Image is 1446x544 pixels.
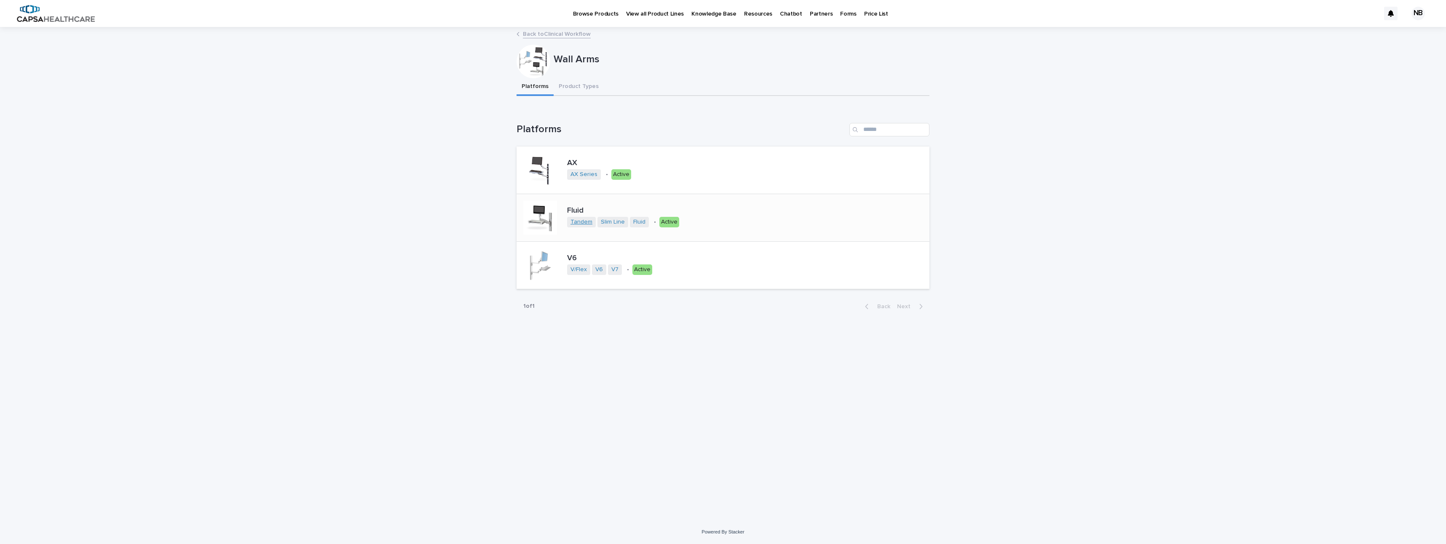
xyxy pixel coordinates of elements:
a: Fluid [633,219,645,226]
a: AXAX Series •Active [517,147,929,194]
p: Fluid [567,206,696,216]
a: V6V/Flex V6 V7 •Active [517,242,929,289]
p: Wall Arms [554,53,926,66]
a: Powered By Stacker [702,529,744,534]
a: V/Flex [570,266,587,273]
button: Back [858,303,894,310]
div: Active [659,217,679,227]
a: Tandem [570,219,592,226]
p: • [654,219,656,226]
button: Product Types [554,78,604,96]
p: AX [567,159,641,168]
button: Next [894,303,929,310]
p: • [606,171,608,178]
input: Search [849,123,929,136]
div: NB [1411,7,1425,20]
span: Back [872,304,890,309]
a: Back toClinical Workflow [523,29,591,38]
a: FluidTandem Slim Line Fluid •Active [517,194,929,242]
h1: Platforms [517,123,846,136]
a: Slim Line [601,219,625,226]
button: Platforms [517,78,554,96]
p: • [627,266,629,273]
a: V6 [595,266,603,273]
a: AX Series [570,171,597,178]
a: V7 [611,266,619,273]
div: Active [611,169,631,180]
img: B5p4sRfuTuC72oLToeu7 [17,5,95,22]
p: 1 of 1 [517,296,541,317]
div: Active [632,264,652,275]
p: V6 [567,254,662,263]
span: Next [897,304,916,309]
